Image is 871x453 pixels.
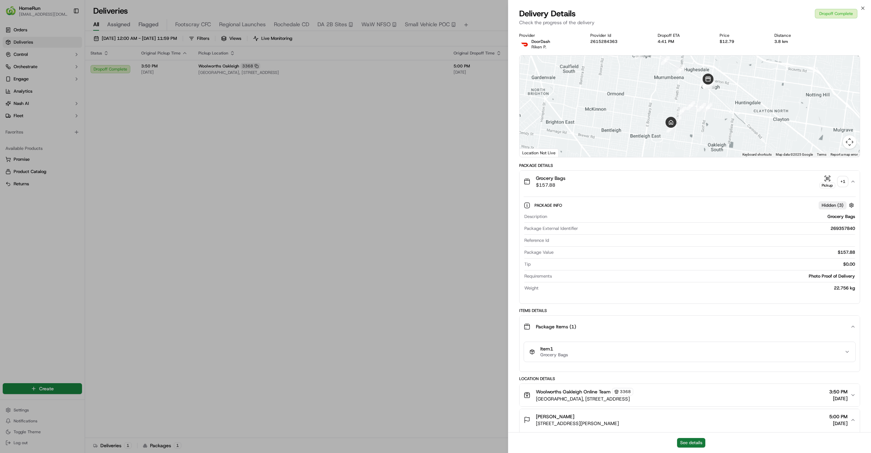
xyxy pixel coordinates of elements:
span: Grocery Bags [540,352,568,358]
div: Distance [774,33,820,38]
span: Grocery Bags [536,175,565,182]
div: Package Details [519,163,860,168]
span: Description [524,214,547,220]
div: 16 [677,107,686,115]
span: Item 1 [540,346,568,352]
p: DoorDash [531,39,550,44]
span: [DATE] [829,395,848,402]
button: Pickup+1 [819,175,848,188]
span: 3:50 PM [829,388,848,395]
div: Items Details [519,308,860,313]
button: See details [677,438,705,448]
div: 4:41 PM [658,39,709,44]
span: $157.88 [536,182,565,188]
span: [PERSON_NAME] [536,413,574,420]
div: 269357840 [581,225,855,232]
div: Price [720,33,763,38]
button: 2615284363 [590,39,618,44]
div: Provider [519,33,579,38]
span: Package External Identifier [524,225,578,232]
div: Provider Id [590,33,647,38]
button: Hidden (3) [819,201,856,209]
div: Package Items (1) [520,338,860,372]
div: $0.00 [533,261,855,267]
div: 22.756 kg [541,285,855,291]
div: Photo Proof of Delivery [555,273,855,279]
button: Package Items (1) [520,316,860,338]
span: Riken P. [531,44,546,50]
button: Item1Grocery Bags [524,342,855,362]
span: Tip [524,261,531,267]
span: 3368 [620,389,631,394]
div: Grocery Bags [550,214,855,220]
span: Requirements [524,273,552,279]
div: Grocery Bags$157.88Pickup+1 [520,192,860,303]
a: Terms (opens in new tab) [817,153,826,156]
div: Pickup [819,183,835,188]
div: + 1 [838,177,848,186]
span: Reference Id [524,237,549,244]
img: Google [521,148,544,157]
img: doordash_logo_v2.png [519,39,530,50]
a: Report a map error [831,153,858,156]
span: Package Info [535,203,563,208]
a: Open this area in Google Maps (opens a new window) [521,148,544,157]
div: $12.79 [720,39,763,44]
button: Grocery Bags$157.88Pickup+1 [520,171,860,192]
p: Check the progress of the delivery [519,19,860,26]
button: Keyboard shortcuts [742,152,772,157]
div: $157.88 [556,249,855,255]
div: 18 [667,124,675,132]
span: Delivery Details [519,8,576,19]
div: 5 [676,65,685,74]
button: Woolworths Oakleigh Online Team3368[GEOGRAPHIC_DATA], [STREET_ADDRESS]3:50 PM[DATE] [520,384,860,406]
button: Map camera controls [843,135,856,149]
div: 15 [686,101,695,110]
span: Hidden ( 3 ) [822,202,843,208]
span: Woolworths Oakleigh Online Team [536,388,611,395]
div: 6 [700,78,709,87]
div: 14 [697,103,706,112]
span: Weight [524,285,539,291]
div: Location Details [519,376,860,381]
span: 5:00 PM [829,413,848,420]
div: Dropoff ETA [658,33,709,38]
span: [GEOGRAPHIC_DATA], [STREET_ADDRESS] [536,395,633,402]
div: 4 [661,56,670,65]
div: 13 [703,103,712,112]
span: [STREET_ADDRESS][PERSON_NAME] [536,420,619,427]
div: 17 [672,116,681,125]
span: Map data ©2025 Google [776,153,813,156]
span: Package Items ( 1 ) [536,323,576,330]
div: Location Not Live [520,149,559,157]
span: [DATE] [829,420,848,427]
span: Package Value [524,249,554,255]
div: 3.8 km [774,39,820,44]
button: Pickup [819,175,835,188]
button: [PERSON_NAME][STREET_ADDRESS][PERSON_NAME]5:00 PM[DATE] [520,409,860,431]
